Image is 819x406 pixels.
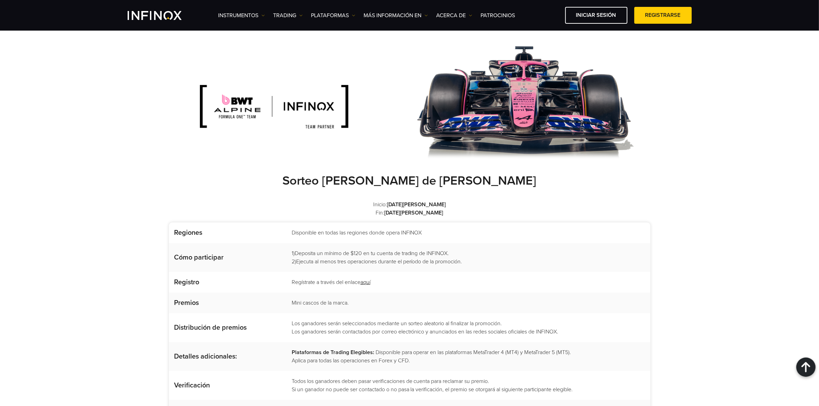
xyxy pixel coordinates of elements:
span: Registro [174,278,200,286]
strong: [DATE][PERSON_NAME] [385,209,443,216]
span: Disponible para operar en las plataformas MetaTrader 4 (MT4) y MetaTrader 5 (MT5). [376,349,571,356]
span: Todos los ganadores deben pasar verificaciones de cuenta para reclamar su premio. [292,378,489,385]
span: Disponible en todas las regiones donde opera INFINOX [292,229,422,236]
a: Instrumentos [218,11,265,20]
a: ACERCA DE [437,11,472,20]
a: TRADING [273,11,303,20]
a: Iniciar sesión [565,7,627,24]
span: Ejecuta al menos tres operaciones durante el período de la promoción. [296,258,462,265]
strong: : [292,349,374,356]
a: Patrocinios [481,11,515,20]
a: PLATAFORMAS [311,11,355,20]
span: Deposita un mínimo de $120 en tu cuenta de trading de INFINOX. [295,250,449,257]
span: Regiones [174,229,203,237]
a: aquí [360,279,370,286]
a: Registrarse [634,7,692,24]
strong: Sorteo [PERSON_NAME] de [PERSON_NAME] [283,173,537,188]
span: Los ganadores serán seleccionados mediante un sorteo aleatorio al finalizar la promoción. [292,320,502,327]
span: Verificación [174,381,210,389]
span: Los ganadores serán contactados por correo electrónico y anunciados en las redes sociales oficial... [292,328,559,335]
span: Plataformas de Trading Elegibles [292,349,373,356]
td: 1) 2) [285,243,650,272]
span: Distribución de premios [174,323,247,332]
td: Regístrate a través del enlace [285,272,650,293]
span: Cómo participar [174,253,224,262]
span: Aplica para todas las operaciones en Forex y CFD. [292,357,410,364]
strong: [DATE][PERSON_NAME] [387,201,446,208]
p: Inicio: Fin: [169,200,650,217]
span: Premios [174,299,199,307]
span: Mini cascos de la marca. [292,299,349,306]
span: Si un ganador no puede ser contactado o no pasa la verificación, el premio se otorgará al siguien... [292,386,573,393]
a: Más información en [364,11,428,20]
a: INFINOX Logo [128,11,198,20]
span: Detalles adicionales: [174,352,237,361]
